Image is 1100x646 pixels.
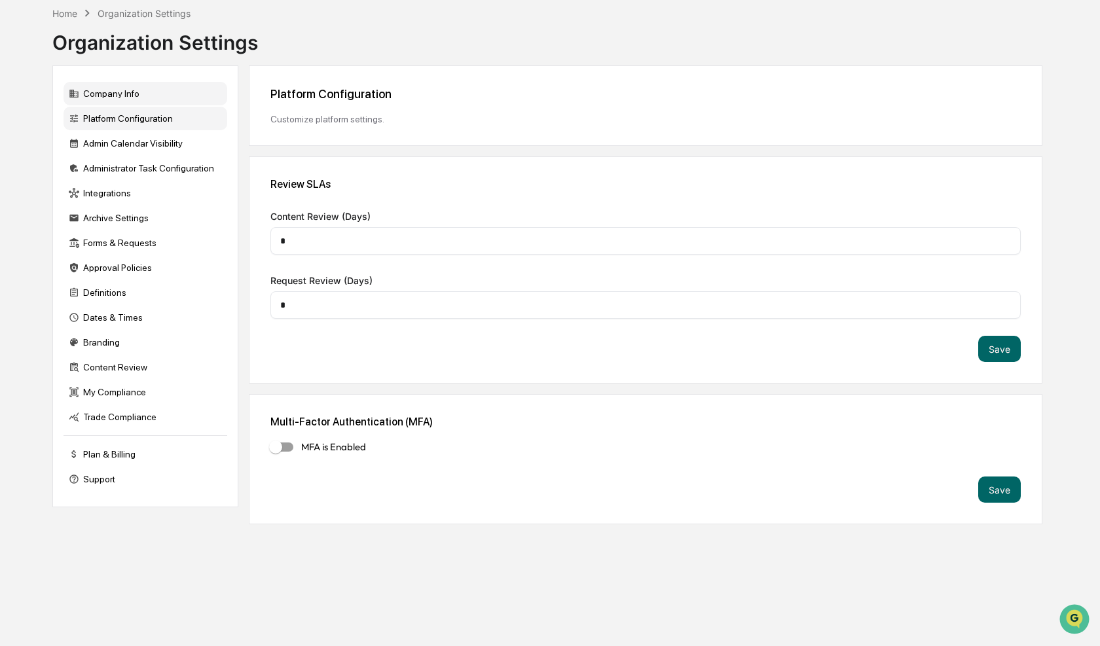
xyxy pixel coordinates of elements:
[978,336,1021,362] button: Save
[52,20,258,54] div: Organization Settings
[64,206,227,230] div: Archive Settings
[45,113,166,124] div: We're available if you need us!
[64,331,227,354] div: Branding
[270,275,373,286] span: Request Review (Days)
[13,100,37,124] img: 1746055101610-c473b297-6a78-478c-a979-82029cc54cd1
[13,166,24,177] div: 🖐️
[64,181,227,205] div: Integrations
[270,114,1021,124] div: Customize platform settings.
[13,27,238,48] p: How can we help?
[45,100,215,113] div: Start new chat
[90,160,168,183] a: 🗄️Attestations
[98,8,191,19] div: Organization Settings
[26,165,84,178] span: Preclearance
[64,281,227,304] div: Definitions
[8,185,88,208] a: 🔎Data Lookup
[64,156,227,180] div: Administrator Task Configuration
[64,380,227,404] div: My Compliance
[108,165,162,178] span: Attestations
[301,440,366,454] span: MFA is Enabled
[130,222,158,232] span: Pylon
[64,231,227,255] div: Forms & Requests
[270,178,1021,190] div: Review SLAs
[64,467,227,491] div: Support
[64,442,227,466] div: Plan & Billing
[92,221,158,232] a: Powered byPylon
[270,416,1021,428] div: Multi-Factor Authentication (MFA)
[64,132,227,155] div: Admin Calendar Visibility
[270,87,1021,101] div: Platform Configuration
[64,256,227,279] div: Approval Policies
[95,166,105,177] div: 🗄️
[64,306,227,329] div: Dates & Times
[270,211,371,222] span: Content Review (Days)
[64,355,227,379] div: Content Review
[64,405,227,429] div: Trade Compliance
[978,476,1021,503] button: Save
[64,107,227,130] div: Platform Configuration
[8,160,90,183] a: 🖐️Preclearance
[52,8,77,19] div: Home
[26,190,82,203] span: Data Lookup
[1058,603,1093,638] iframe: Open customer support
[223,104,238,120] button: Start new chat
[13,191,24,202] div: 🔎
[64,82,227,105] div: Company Info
